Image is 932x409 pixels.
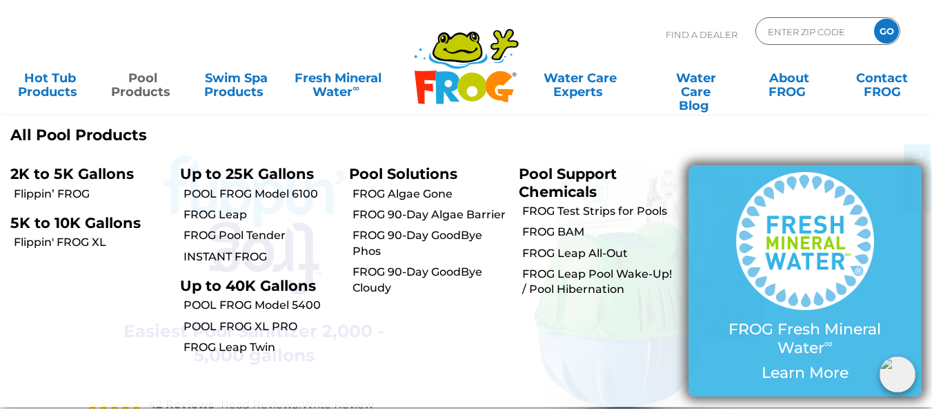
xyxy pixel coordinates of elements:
[353,82,359,93] sup: ∞
[10,165,159,182] p: 2K to 5K Gallons
[184,187,339,202] a: POOL FROG Model 6100
[184,207,339,222] a: FROG Leap
[293,64,384,92] a: Fresh MineralWater∞
[10,214,159,231] p: 5K to 10K Gallons
[353,207,508,222] a: FROG 90-Day Algae Barrier
[180,165,329,182] p: Up to 25K Gallons
[184,319,339,334] a: POOL FROG XL PRO
[660,64,732,92] a: Water CareBlog
[716,321,894,357] p: FROG Fresh Mineral Water
[874,19,899,44] input: GO
[107,64,179,92] a: PoolProducts
[353,265,508,296] a: FROG 90-Day GoodBye Cloudy
[846,64,918,92] a: ContactFROG
[10,126,456,144] a: All Pool Products
[14,235,170,250] a: Flippin' FROG XL
[14,187,170,202] a: Flippin’ FROG
[753,64,825,92] a: AboutFROG
[666,17,737,52] p: Find A Dealer
[522,64,639,92] a: Water CareExperts
[522,246,678,261] a: FROG Leap All-Out
[766,21,860,41] input: Zip Code Form
[716,172,894,389] a: FROG Fresh Mineral Water∞ Learn More
[184,340,339,355] a: FROG Leap Twin
[184,228,339,243] a: FROG Pool Tender
[184,249,339,265] a: INSTANT FROG
[880,356,915,392] img: openIcon
[180,277,329,294] p: Up to 40K Gallons
[14,64,86,92] a: Hot TubProducts
[824,336,833,350] sup: ∞
[184,298,339,313] a: POOL FROG Model 5400
[716,364,894,382] p: Learn More
[519,165,668,200] p: Pool Support Chemicals
[200,64,272,92] a: Swim SpaProducts
[522,204,678,219] a: FROG Test Strips for Pools
[353,228,508,259] a: FROG 90-Day GoodBye Phos
[522,225,678,240] a: FROG BAM
[349,165,457,182] a: Pool Solutions
[522,267,678,298] a: FROG Leap Pool Wake-Up! / Pool Hibernation
[353,187,508,202] a: FROG Algae Gone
